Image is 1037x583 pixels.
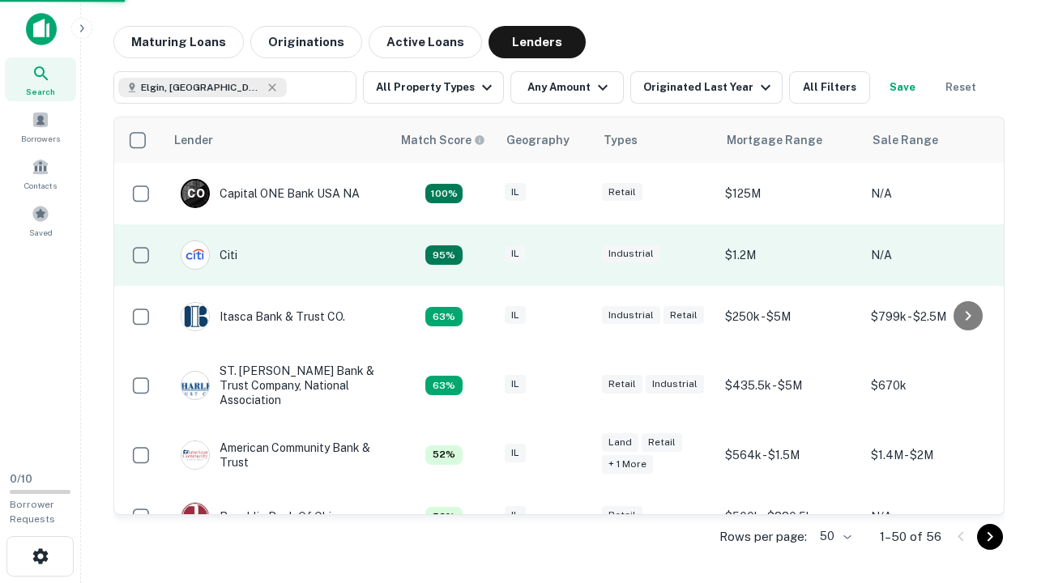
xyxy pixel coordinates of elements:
[5,198,76,242] a: Saved
[141,80,262,95] span: Elgin, [GEOGRAPHIC_DATA], [GEOGRAPHIC_DATA]
[5,104,76,148] a: Borrowers
[602,245,660,263] div: Industrial
[717,424,863,486] td: $564k - $1.5M
[863,424,1009,486] td: $1.4M - $2M
[719,527,807,547] p: Rows per page:
[181,240,237,270] div: Citi
[505,444,526,462] div: IL
[21,132,60,145] span: Borrowers
[181,372,209,399] img: picture
[369,26,482,58] button: Active Loans
[646,375,704,394] div: Industrial
[26,13,57,45] img: capitalize-icon.png
[164,117,391,163] th: Lender
[29,226,53,239] span: Saved
[181,302,345,331] div: Itasca Bank & Trust CO.
[935,71,987,104] button: Reset
[717,486,863,547] td: $500k - $880.5k
[813,525,854,548] div: 50
[602,455,653,474] div: + 1 more
[10,499,55,525] span: Borrower Requests
[425,376,463,395] div: Capitalize uses an advanced AI algorithm to match your search with the best lender. The match sco...
[717,224,863,286] td: $1.2M
[391,117,497,163] th: Capitalize uses an advanced AI algorithm to match your search with the best lender. The match sco...
[789,71,870,104] button: All Filters
[181,303,209,330] img: picture
[602,506,642,525] div: Retail
[250,26,362,58] button: Originations
[26,85,55,98] span: Search
[505,245,526,263] div: IL
[181,441,209,469] img: picture
[425,245,463,265] div: Capitalize uses an advanced AI algorithm to match your search with the best lender. The match sco...
[602,306,660,325] div: Industrial
[401,131,485,149] div: Capitalize uses an advanced AI algorithm to match your search with the best lender. The match sco...
[425,184,463,203] div: Capitalize uses an advanced AI algorithm to match your search with the best lender. The match sco...
[181,440,375,470] div: American Community Bank & Trust
[510,71,624,104] button: Any Amount
[727,130,822,150] div: Mortgage Range
[401,131,482,149] h6: Match Score
[489,26,586,58] button: Lenders
[5,151,76,195] a: Contacts
[497,117,594,163] th: Geography
[425,507,463,526] div: Capitalize uses an advanced AI algorithm to match your search with the best lender. The match sco...
[643,78,775,97] div: Originated Last Year
[425,307,463,326] div: Capitalize uses an advanced AI algorithm to match your search with the best lender. The match sco...
[604,130,638,150] div: Types
[181,502,358,531] div: Republic Bank Of Chicago
[717,286,863,347] td: $250k - $5M
[863,163,1009,224] td: N/A
[181,179,360,208] div: Capital ONE Bank USA NA
[505,183,526,202] div: IL
[880,527,941,547] p: 1–50 of 56
[10,473,32,485] span: 0 / 10
[505,306,526,325] div: IL
[174,130,213,150] div: Lender
[181,241,209,269] img: picture
[181,364,375,408] div: ST. [PERSON_NAME] Bank & Trust Company, National Association
[863,117,1009,163] th: Sale Range
[717,347,863,424] td: $435.5k - $5M
[863,347,1009,424] td: $670k
[977,524,1003,550] button: Go to next page
[5,57,76,101] a: Search
[602,433,638,452] div: Land
[602,183,642,202] div: Retail
[863,224,1009,286] td: N/A
[506,130,570,150] div: Geography
[877,71,928,104] button: Save your search to get updates of matches that match your search criteria.
[505,506,526,525] div: IL
[873,130,938,150] div: Sale Range
[363,71,504,104] button: All Property Types
[602,375,642,394] div: Retail
[642,433,682,452] div: Retail
[24,179,57,192] span: Contacts
[594,117,717,163] th: Types
[113,26,244,58] button: Maturing Loans
[630,71,783,104] button: Originated Last Year
[425,445,463,465] div: Capitalize uses an advanced AI algorithm to match your search with the best lender. The match sco...
[664,306,704,325] div: Retail
[187,185,204,202] p: C O
[956,453,1037,531] iframe: Chat Widget
[181,503,209,530] img: picture
[717,117,863,163] th: Mortgage Range
[863,486,1009,547] td: N/A
[863,286,1009,347] td: $799k - $2.5M
[505,375,526,394] div: IL
[717,163,863,224] td: $125M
